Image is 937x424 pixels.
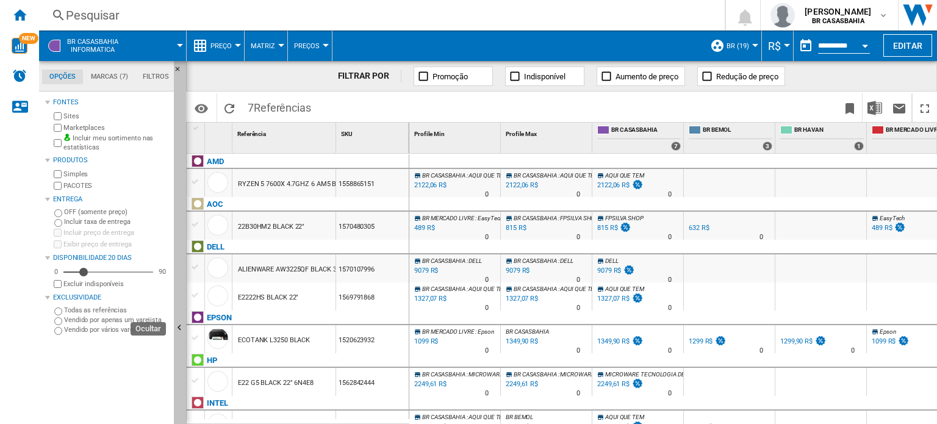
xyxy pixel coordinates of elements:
div: Tempo de entrega : 0 dia [576,302,580,314]
span: MICROWARE TECNOLOGIA DE INFORMACAO LTDA [605,371,737,378]
div: Última atualização : Sexta-Feira, 26 de Setembro de 2025 11:48 [412,222,434,234]
div: Referência Sort None [235,123,336,142]
div: Tempo de entrega : 0 dia [851,345,855,357]
span: BR CASASBAHIA [611,126,681,136]
input: OFF (somente preço) [54,209,62,217]
span: Aumento de preço [616,72,678,81]
button: md-calendar [794,34,818,58]
div: 815 R$ [597,224,617,232]
div: Última atualização : Sexta-Feira, 26 de Setembro de 2025 05:56 [412,293,447,305]
div: Preço [193,31,238,61]
span: : AQUI QUE TEM [558,286,600,292]
md-tab-item: Opções [42,70,83,84]
img: promotionV3.png [631,179,644,190]
button: Preços [294,31,326,61]
span: DELL [605,257,619,264]
div: 1349,90 R$ [595,336,644,348]
div: FILTRAR POR [338,70,402,82]
span: BR CASASBAHIA [422,371,465,378]
div: Tempo de entrega : 0 dia [485,189,489,201]
input: Sites [54,112,62,120]
button: R$ [768,31,787,61]
label: OFF (somente preço) [64,207,169,217]
span: Referência [237,131,266,137]
button: Matriz [251,31,281,61]
div: ALIENWARE AW3225QF BLACK 32" [238,256,342,284]
span: BR CASASBAHIA:Informatica [67,38,118,54]
span: EasyTech [880,215,905,221]
span: R$ [768,40,781,52]
div: Última atualização : Sexta-Feira, 26 de Setembro de 2025 05:15 [504,265,530,277]
label: Incluir meu sortimento nas estatísticas [63,134,169,153]
img: profile.jpg [770,3,795,27]
div: Tempo de entrega : 0 dia [668,231,672,243]
div: Tempo de entrega : 0 dia [485,231,489,243]
div: 2249,61 R$ [595,378,644,390]
div: 1299,90 R$ [780,337,813,345]
span: : MICROWARE TECNOLOGIA DE INFORMACAO LTDA [558,371,692,378]
button: Open calendar [854,33,876,55]
span: Epson [880,328,896,335]
label: Sites [63,112,169,121]
div: 1327,07 R$ [597,295,630,303]
button: Maximizar [913,93,937,122]
div: 1562842444 [336,368,409,396]
button: Baixar em Excel [863,93,887,122]
div: 90 [156,267,169,276]
div: Tempo de entrega : 0 dia [668,302,672,314]
div: Tempo de entrega : 0 dia [759,231,763,243]
div: Tempo de entrega : 0 dia [576,387,580,400]
div: 3 offers sold by BR BEMOL [763,142,772,151]
div: 2122,06 R$ [597,181,630,189]
div: 1299 R$ [687,336,727,348]
div: Tempo de entrega : 0 dia [668,274,672,286]
div: Tempo de entrega : 0 dia [576,231,580,243]
input: Marketplaces [54,124,62,132]
div: Última atualização : Sexta-Feira, 26 de Setembro de 2025 05:50 [504,336,538,348]
span: Profile Min [414,131,445,137]
input: PACOTES [54,182,62,190]
input: Vendido por vários varejistas [54,327,62,335]
span: BR CASASBAHIA [514,172,557,179]
div: 1570107996 [336,254,409,282]
span: : DELL [467,257,482,264]
div: Tempo de entrega : 0 dia [576,274,580,286]
div: 632 R$ [689,224,709,232]
span: BR (19) [727,42,749,50]
span: Indisponível [524,72,565,81]
div: Última atualização : Sexta-Feira, 26 de Setembro de 2025 05:37 [412,179,447,192]
div: Tempo de entrega : 0 dia [759,345,763,357]
input: Vendido por apenas um varejista [54,317,62,325]
div: ECOTANK L3250 BLACK [238,326,310,354]
div: Tempo de entrega : 0 dia [485,345,489,357]
input: Incluir meu sortimento nas estatísticas [54,135,62,151]
div: 9079 R$ [597,267,621,275]
span: Referências [254,101,311,114]
img: promotionV3.png [894,222,906,232]
div: Tempo de entrega : 0 dia [485,274,489,286]
label: Marketplaces [63,123,169,132]
div: Pesquisar [66,7,693,24]
div: 632 R$ [687,222,709,234]
div: Tempo de entrega : 0 dia [668,345,672,357]
img: wise-card.svg [12,38,27,54]
img: promotionV3.png [897,336,910,346]
span: BR HAVAN [794,126,864,136]
md-slider: Disponibilidade [63,266,153,278]
span: Profile Max [506,131,537,137]
div: Tempo de entrega : 0 dia [668,387,672,400]
span: BR CASASBAHIA [422,286,465,292]
span: : FPSILVA SHOP [558,215,599,221]
img: alerts-logo.svg [12,68,27,83]
div: SKU Sort None [339,123,409,142]
div: Tempo de entrega : 0 dia [485,387,489,400]
span: : DELL [558,257,573,264]
div: Tempo de entrega : 0 dia [576,345,580,357]
button: Editar [883,34,932,57]
div: 7 offers sold by BR CASASBAHIA [671,142,681,151]
label: Simples [63,170,169,179]
img: promotionV3.png [623,265,635,275]
div: Profile Min Sort None [412,123,500,142]
div: Sort None [412,123,500,142]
